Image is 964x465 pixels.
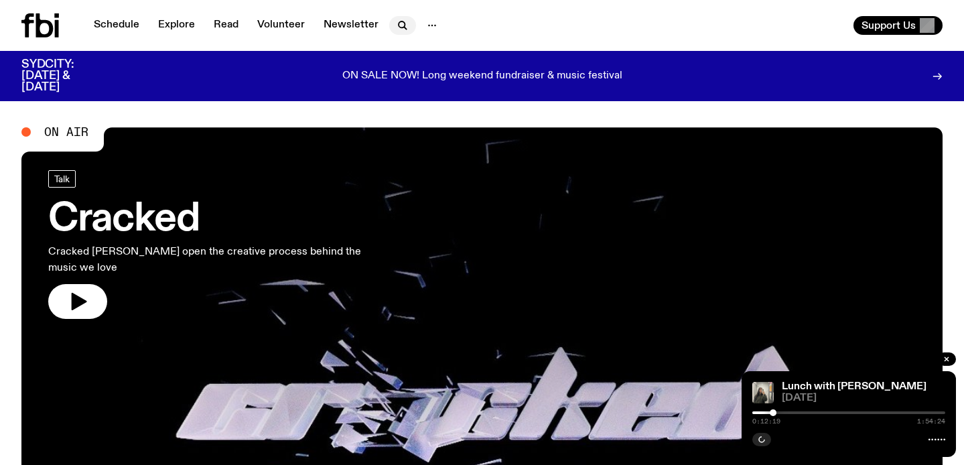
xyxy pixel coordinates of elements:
span: On Air [44,126,88,138]
button: Support Us [853,16,943,35]
a: Talk [48,170,76,188]
a: Schedule [86,16,147,35]
p: ON SALE NOW! Long weekend fundraiser & music festival [342,70,622,82]
span: Support Us [862,19,916,31]
a: Volunteer [249,16,313,35]
span: 0:12:19 [752,418,780,425]
a: Newsletter [316,16,387,35]
span: 1:54:24 [917,418,945,425]
a: Read [206,16,247,35]
span: [DATE] [782,393,945,403]
a: Lunch with [PERSON_NAME] [782,381,926,392]
p: Cracked [PERSON_NAME] open the creative process behind the music we love [48,244,391,276]
h3: Cracked [48,201,391,239]
a: CrackedCracked [PERSON_NAME] open the creative process behind the music we love [48,170,391,319]
h3: SYDCITY: [DATE] & [DATE] [21,59,107,93]
a: Explore [150,16,203,35]
span: Talk [54,174,70,184]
